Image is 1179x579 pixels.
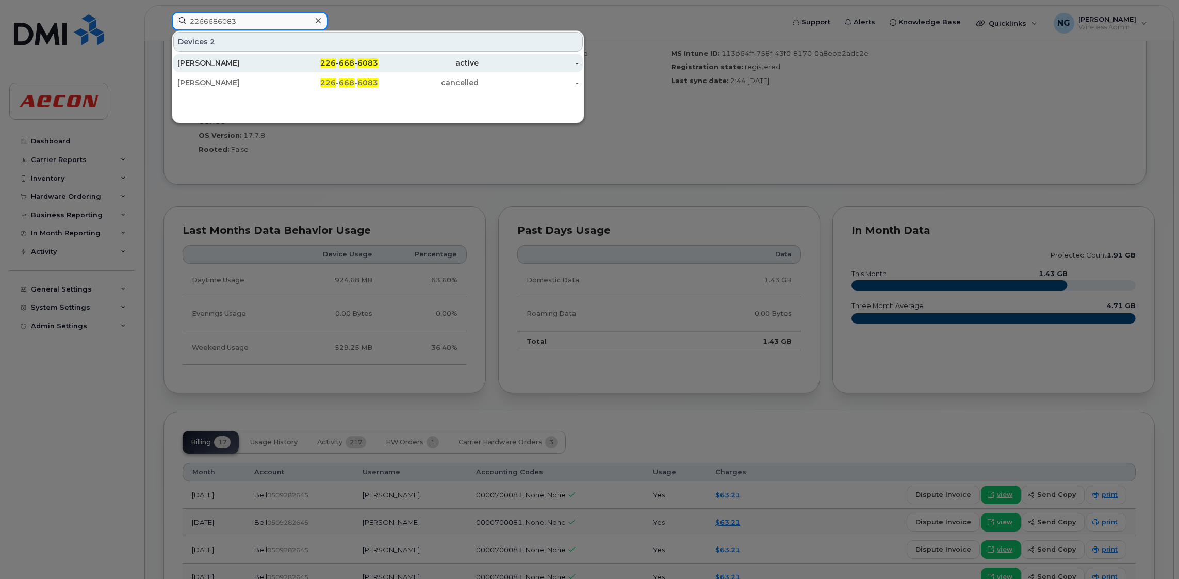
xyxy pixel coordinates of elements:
span: 6083 [357,78,378,87]
span: 2 [210,37,215,47]
span: 226 [320,58,336,68]
span: 668 [339,78,354,87]
input: Find something... [172,12,328,30]
span: 668 [339,58,354,68]
div: active [378,58,479,68]
a: [PERSON_NAME]226-668-6083active- [173,54,583,72]
div: - [479,58,579,68]
span: 6083 [357,58,378,68]
div: - - [278,58,379,68]
div: [PERSON_NAME] [177,58,278,68]
div: cancelled [378,77,479,88]
a: [PERSON_NAME]226-668-6083cancelled- [173,73,583,92]
div: - [479,77,579,88]
span: 226 [320,78,336,87]
div: [PERSON_NAME] [177,77,278,88]
div: Devices [173,32,583,52]
div: - - [278,77,379,88]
